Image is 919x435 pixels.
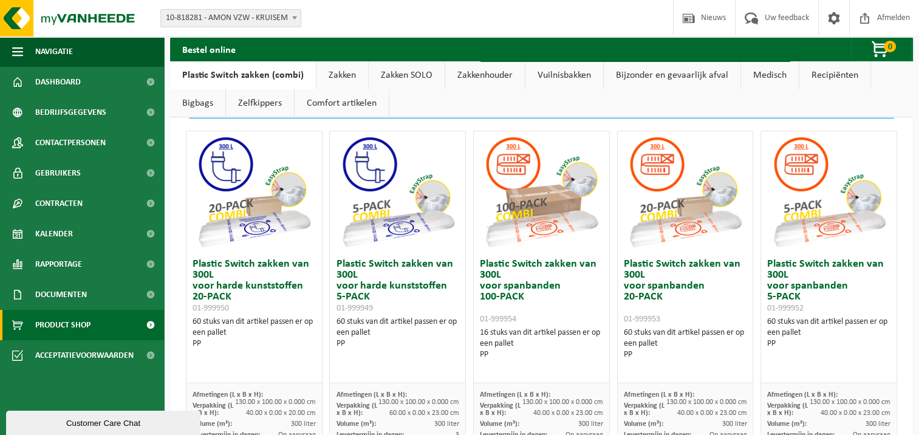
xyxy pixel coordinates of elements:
[35,279,87,310] span: Documenten
[337,131,459,253] img: 01-999949
[336,338,459,349] div: PP
[434,420,459,428] span: 300 liter
[480,402,521,417] span: Verpakking (L x B x H):
[35,249,82,279] span: Rapportage
[35,219,73,249] span: Kalender
[170,61,316,89] a: Plastic Switch zakken (combi)
[193,317,316,349] div: 60 stuks van dit artikel passen er op een pallet
[336,317,459,349] div: 60 stuks van dit artikel passen er op een pallet
[480,349,603,360] div: PP
[235,399,316,406] span: 130.00 x 100.00 x 0.000 cm
[246,409,316,417] span: 40.00 x 0.00 x 20.00 cm
[799,61,870,89] a: Recipiënten
[866,420,890,428] span: 300 liter
[35,36,73,67] span: Navigatie
[389,409,459,417] span: 60.00 x 0.00 x 23.00 cm
[161,10,301,27] span: 10-818281 - AMON VZW - KRUISEM
[624,402,664,417] span: Verpakking (L x B x H):
[378,399,459,406] span: 130.00 x 100.00 x 0.000 cm
[884,41,896,52] span: 0
[533,409,603,417] span: 40.00 x 0.00 x 23.00 cm
[624,391,694,399] span: Afmetingen (L x B x H):
[369,61,445,89] a: Zakken SOLO
[35,128,106,158] span: Contactpersonen
[336,391,406,399] span: Afmetingen (L x B x H):
[35,67,81,97] span: Dashboard
[35,340,134,371] span: Acceptatievoorwaarden
[522,399,603,406] span: 130.00 x 100.00 x 0.000 cm
[336,420,375,428] span: Volume (m³):
[226,89,294,117] a: Zelfkippers
[767,420,807,428] span: Volume (m³):
[35,188,83,219] span: Contracten
[767,304,804,313] span: 01-999952
[170,37,248,61] h2: Bestel online
[767,402,808,417] span: Verpakking (L x B x H):
[604,61,740,89] a: Bijzonder en gevaarlijk afval
[810,399,890,406] span: 130.00 x 100.00 x 0.000 cm
[768,131,890,253] img: 01-999952
[525,61,603,89] a: Vuilnisbakken
[480,420,519,428] span: Volume (m³):
[480,131,602,253] img: 01-999954
[624,349,747,360] div: PP
[578,420,603,428] span: 300 liter
[767,338,890,349] div: PP
[767,259,890,313] h3: Plastic Switch zakken van 300L voor spanbanden 5-PACK
[480,391,550,399] span: Afmetingen (L x B x H):
[666,399,746,406] span: 130.00 x 100.00 x 0.000 cm
[821,409,890,417] span: 40.00 x 0.00 x 23.00 cm
[6,408,203,435] iframe: chat widget
[193,338,316,349] div: PP
[624,315,660,324] span: 01-999953
[336,402,377,417] span: Verpakking (L x B x H):
[722,420,746,428] span: 300 liter
[160,9,301,27] span: 10-818281 - AMON VZW - KRUISEM
[193,402,233,417] span: Verpakking (L x B x H):
[624,259,747,324] h3: Plastic Switch zakken van 300L voor spanbanden 20-PACK
[480,327,603,360] div: 16 stuks van dit artikel passen er op een pallet
[316,61,368,89] a: Zakken
[624,420,663,428] span: Volume (m³):
[295,89,389,117] a: Comfort artikelen
[624,327,747,360] div: 60 stuks van dit artikel passen er op een pallet
[35,158,81,188] span: Gebruikers
[193,304,229,313] span: 01-999950
[480,259,603,324] h3: Plastic Switch zakken van 300L voor spanbanden 100-PACK
[336,304,372,313] span: 01-999949
[193,131,315,253] img: 01-999950
[741,61,799,89] a: Medisch
[336,259,459,313] h3: Plastic Switch zakken van 300L voor harde kunststoffen 5-PACK
[193,391,263,399] span: Afmetingen (L x B x H):
[170,89,225,117] a: Bigbags
[624,131,746,253] img: 01-999953
[480,315,516,324] span: 01-999954
[851,37,912,61] button: 0
[193,259,316,313] h3: Plastic Switch zakken van 300L voor harde kunststoffen 20-PACK
[767,317,890,349] div: 60 stuks van dit artikel passen er op een pallet
[291,420,316,428] span: 300 liter
[767,391,838,399] span: Afmetingen (L x B x H):
[35,310,91,340] span: Product Shop
[677,409,746,417] span: 40.00 x 0.00 x 23.00 cm
[445,61,525,89] a: Zakkenhouder
[193,420,232,428] span: Volume (m³):
[35,97,106,128] span: Bedrijfsgegevens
